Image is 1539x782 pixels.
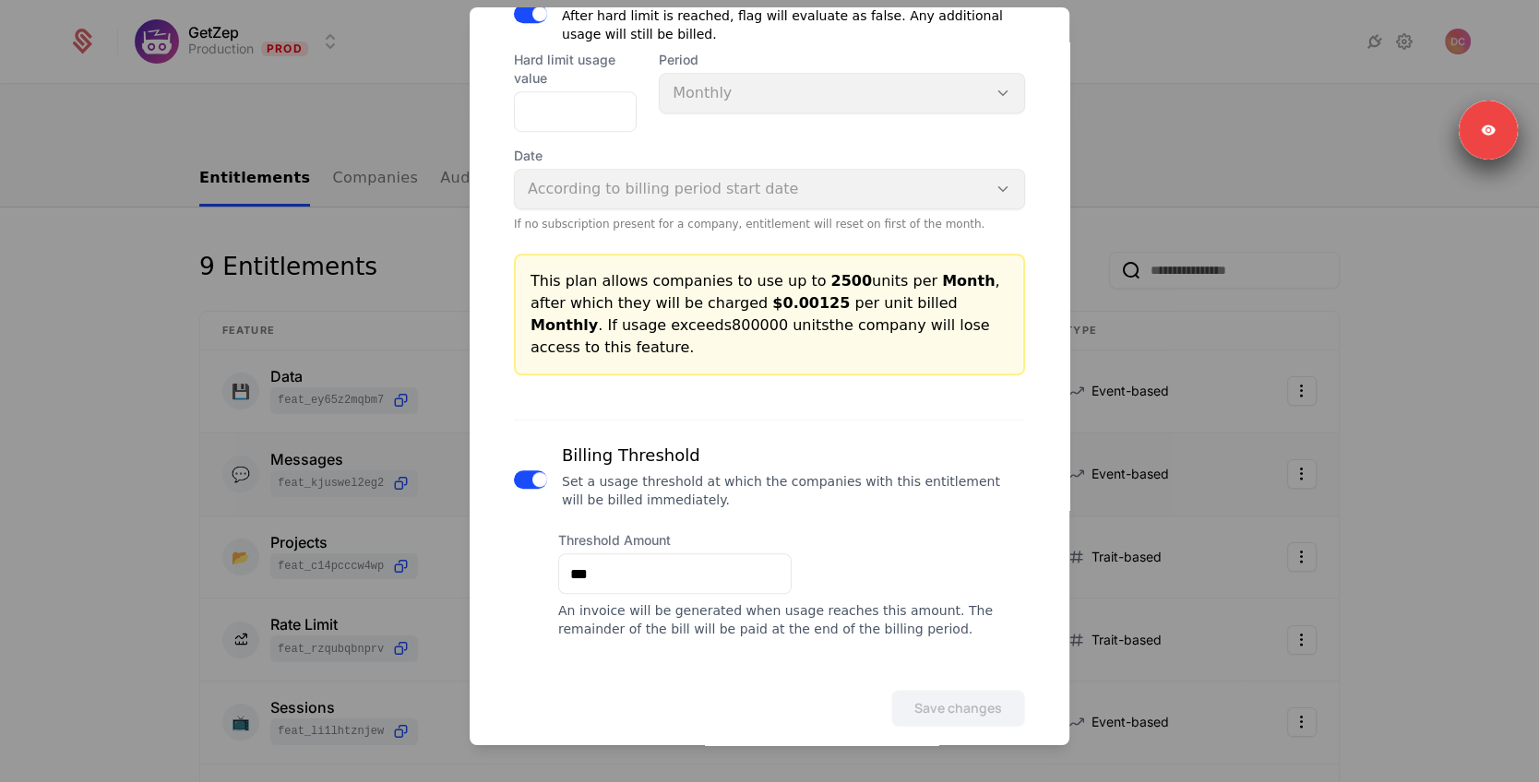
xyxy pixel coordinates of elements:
[772,294,850,312] span: $0.00125
[562,472,1025,509] div: Set a usage threshold at which the companies with this entitlement will be billed immediately.
[531,270,1008,359] div: This plan allows companies to use up to units per , after which they will be charged per unit bil...
[942,272,995,290] span: Month
[514,147,1025,165] span: Date
[562,443,1025,468] div: Billing Threshold
[659,51,1025,69] span: Period
[558,601,1025,638] div: An invoice will be generated when usage reaches this amount. The remainder of the bill will be pa...
[531,316,598,334] span: Monthly
[514,51,637,88] label: Hard limit usage value
[891,690,1025,727] button: Save changes
[514,217,1025,231] div: If no subscription present for a company, entitlement will reset on first of the month.
[558,531,792,550] label: Threshold Amount
[830,272,872,290] span: 2500
[562,6,1025,43] div: After hard limit is reached, flag will evaluate as false. Any additional usage will still be billed.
